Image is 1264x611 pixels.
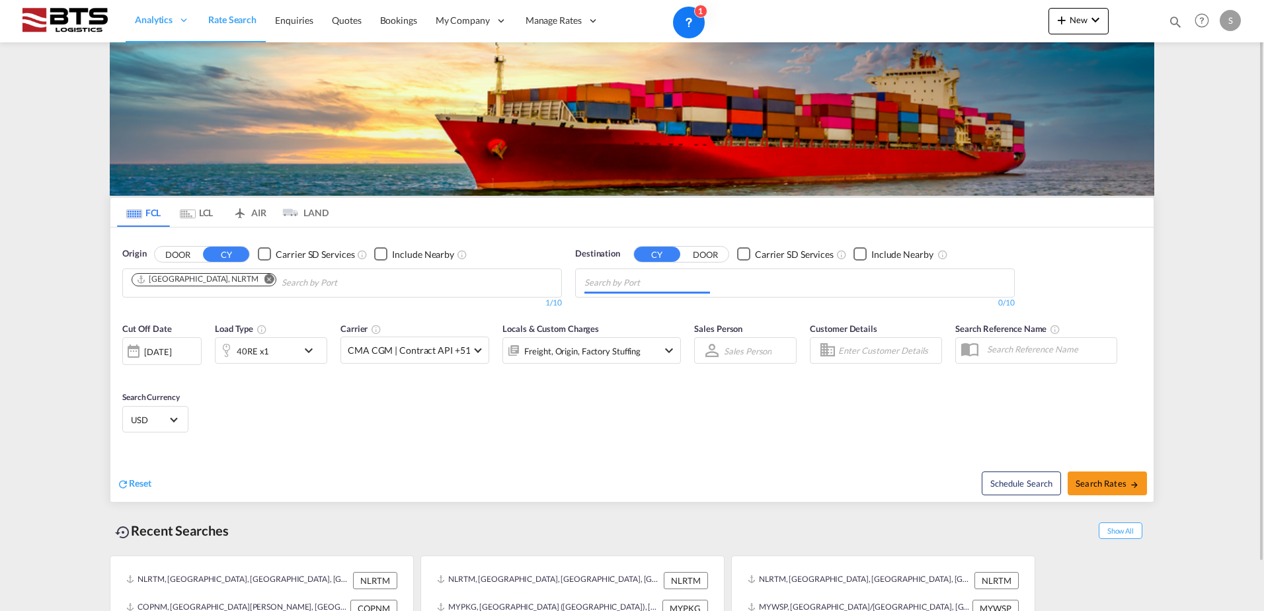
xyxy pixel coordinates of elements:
div: Freight Origin Factory Stuffing [524,342,641,360]
md-icon: Unchecked: Search for CY (Container Yard) services for all selected carriers.Checked : Search for... [357,249,368,260]
md-icon: icon-airplane [232,205,248,215]
span: Carrier [340,323,381,334]
button: DOOR [682,247,729,262]
span: Sales Person [694,323,742,334]
div: Help [1191,9,1220,33]
div: icon-magnify [1168,15,1183,34]
span: New [1054,15,1103,25]
div: 1/10 [122,298,562,309]
span: Search Rates [1076,478,1139,489]
md-tab-item: LCL [170,198,223,227]
img: LCL+%26+FCL+BACKGROUND.png [110,42,1154,196]
md-icon: icon-chevron-down [661,343,677,358]
span: Locals & Custom Charges [502,323,599,334]
span: Bookings [380,15,417,26]
div: [DATE] [144,346,171,358]
span: Manage Rates [526,14,582,27]
div: NLRTM, Rotterdam, Netherlands, Western Europe, Europe [437,572,660,589]
md-checkbox: Checkbox No Ink [737,247,834,261]
span: Quotes [332,15,361,26]
md-checkbox: Checkbox No Ink [374,247,454,261]
md-tab-item: FCL [117,198,170,227]
md-icon: icon-chevron-down [1087,12,1103,28]
md-icon: The selected Trucker/Carrierwill be displayed in the rate results If the rates are from another f... [371,324,381,335]
div: NLRTM [664,572,708,589]
span: Load Type [215,323,267,334]
div: NLRTM, Rotterdam, Netherlands, Western Europe, Europe [748,572,971,589]
div: [DATE] [122,337,202,365]
md-chips-wrap: Chips container. Use arrow keys to select chips. [130,269,413,294]
span: Help [1191,9,1213,32]
div: NLRTM [353,572,397,589]
div: NLRTM [974,572,1019,589]
span: Search Reference Name [955,323,1060,334]
button: Note: By default Schedule search will only considerorigin ports, destination ports and cut off da... [982,471,1061,495]
input: Enter Customer Details [838,341,937,360]
div: Recent Searches [110,516,234,546]
md-icon: Unchecked: Ignores neighbouring ports when fetching rates.Checked : Includes neighbouring ports w... [937,249,948,260]
md-checkbox: Checkbox No Ink [258,247,354,261]
md-icon: icon-magnify [1168,15,1183,29]
md-tab-item: LAND [276,198,329,227]
div: Include Nearby [871,248,933,261]
button: CY [203,247,249,262]
div: NLRTM, Rotterdam, Netherlands, Western Europe, Europe [126,572,350,589]
md-pagination-wrapper: Use the left and right arrow keys to navigate between tabs [117,198,329,227]
button: Search Ratesicon-arrow-right [1068,471,1147,495]
div: Freight Origin Factory Stuffingicon-chevron-down [502,337,681,364]
md-icon: icon-backup-restore [115,524,131,540]
div: Rotterdam, NLRTM [136,274,258,285]
span: Search Currency [122,392,180,402]
span: CMA CGM | Contract API +51 [348,344,470,357]
button: DOOR [155,247,201,262]
md-select: Select Currency: $ USDUnited States Dollar [130,410,181,429]
span: Destination [575,247,620,261]
div: Include Nearby [392,248,454,261]
md-icon: icon-plus 400-fg [1054,12,1070,28]
span: Cut Off Date [122,323,172,334]
span: My Company [436,14,490,27]
span: USD [131,414,168,426]
span: Customer Details [810,323,877,334]
div: OriginDOOR CY Checkbox No InkUnchecked: Search for CY (Container Yard) services for all selected ... [110,227,1154,502]
img: cdcc71d0be7811ed9adfbf939d2aa0e8.png [20,6,109,36]
md-icon: icon-information-outline [257,324,267,335]
div: S [1220,10,1241,31]
button: CY [634,247,680,262]
span: Origin [122,247,146,261]
md-icon: Unchecked: Search for CY (Container Yard) services for all selected carriers.Checked : Search for... [836,249,847,260]
md-select: Sales Person [723,341,773,360]
md-tab-item: AIR [223,198,276,227]
div: 40RE x1icon-chevron-down [215,337,327,364]
div: Carrier SD Services [276,248,354,261]
input: Search Reference Name [980,339,1117,359]
input: Chips input. [282,272,407,294]
div: 0/10 [575,298,1015,309]
button: icon-plus 400-fgNewicon-chevron-down [1048,8,1109,34]
md-chips-wrap: Chips container with autocompletion. Enter the text area, type text to search, and then use the u... [582,269,715,294]
span: Enquiries [275,15,313,26]
md-datepicker: Select [122,364,132,382]
div: icon-refreshReset [117,477,151,491]
span: Analytics [135,13,173,26]
input: Chips input. [584,272,710,294]
div: Carrier SD Services [755,248,834,261]
md-icon: icon-arrow-right [1130,480,1139,489]
div: Press delete to remove this chip. [136,274,261,285]
md-icon: icon-refresh [117,478,129,490]
md-icon: Your search will be saved by the below given name [1050,324,1060,335]
md-icon: Unchecked: Ignores neighbouring ports when fetching rates.Checked : Includes neighbouring ports w... [457,249,467,260]
span: Rate Search [208,14,257,25]
md-checkbox: Checkbox No Ink [853,247,933,261]
div: 40RE x1 [237,342,269,360]
md-icon: icon-chevron-down [301,343,323,358]
span: Show All [1099,522,1142,539]
span: Reset [129,477,151,489]
button: Remove [256,274,276,287]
